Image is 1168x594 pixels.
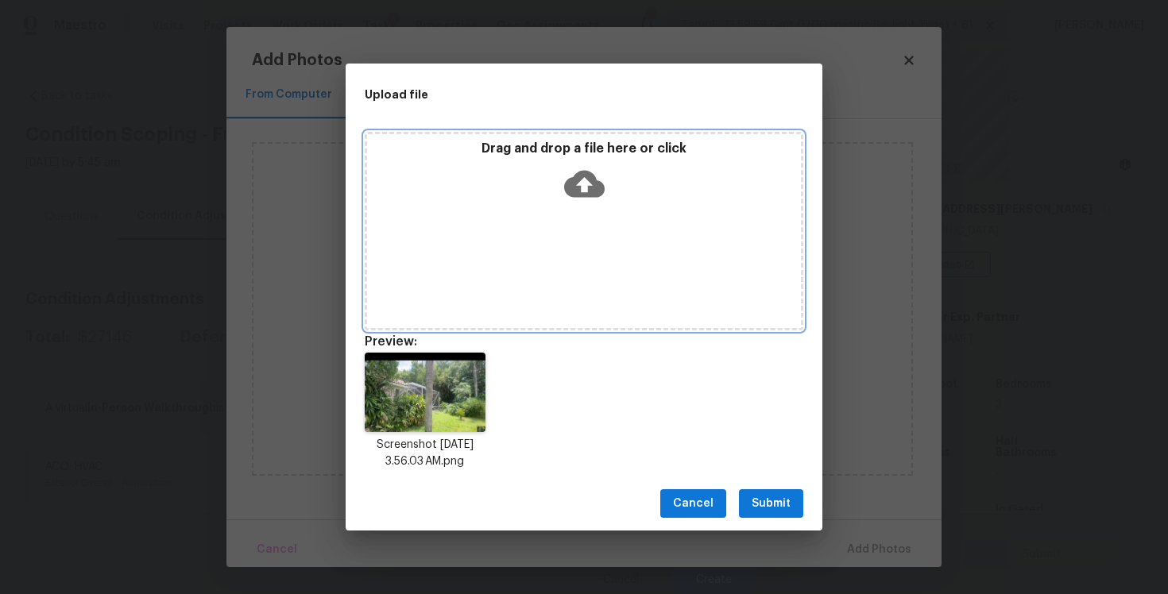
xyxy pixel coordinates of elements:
[673,494,714,514] span: Cancel
[365,353,485,432] img: 6T39n8DVCe9m1aQ4BBAAAAAElFTkSuQmCC
[752,494,791,514] span: Submit
[365,86,732,103] h2: Upload file
[365,437,485,470] p: Screenshot [DATE] 3.56.03 AM.png
[739,489,803,519] button: Submit
[367,141,801,157] p: Drag and drop a file here or click
[660,489,726,519] button: Cancel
